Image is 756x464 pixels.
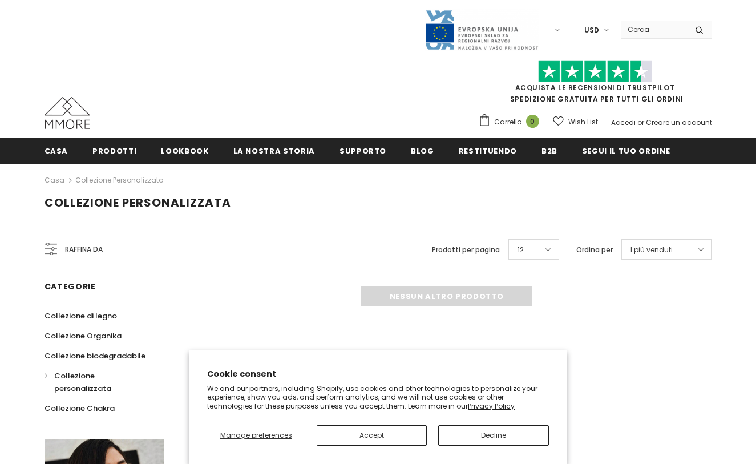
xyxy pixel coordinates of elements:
[45,195,231,211] span: Collezione personalizzata
[45,350,145,361] span: Collezione biodegradabile
[611,118,636,127] a: Accedi
[541,146,557,156] span: B2B
[646,118,712,127] a: Creare un account
[425,25,539,34] a: Javni Razpis
[541,138,557,163] a: B2B
[92,146,136,156] span: Prodotti
[317,425,427,446] button: Accept
[630,244,673,256] span: I più venduti
[438,425,549,446] button: Decline
[161,146,208,156] span: Lookbook
[339,138,386,163] a: supporto
[45,281,96,292] span: Categorie
[582,138,670,163] a: Segui il tuo ordine
[45,174,64,187] a: Casa
[568,116,598,128] span: Wish List
[45,398,115,418] a: Collezione Chakra
[207,425,305,446] button: Manage preferences
[582,146,670,156] span: Segui il tuo ordine
[45,310,117,321] span: Collezione di legno
[411,138,434,163] a: Blog
[425,9,539,51] img: Javni Razpis
[494,116,521,128] span: Carrello
[538,60,652,83] img: Fidati di Pilot Stars
[584,25,599,36] span: USD
[518,244,524,256] span: 12
[459,138,517,163] a: Restituendo
[339,146,386,156] span: supporto
[432,244,500,256] label: Prodotti per pagina
[65,243,103,256] span: Raffina da
[478,66,712,104] span: SPEDIZIONE GRATUITA PER TUTTI GLI ORDINI
[621,21,686,38] input: Search Site
[233,138,315,163] a: La nostra storia
[459,146,517,156] span: Restituendo
[54,370,111,394] span: Collezione personalizzata
[45,306,117,326] a: Collezione di legno
[92,138,136,163] a: Prodotti
[207,384,549,411] p: We and our partners, including Shopify, use cookies and other technologies to personalize your ex...
[45,330,122,341] span: Collezione Organika
[411,146,434,156] span: Blog
[45,403,115,414] span: Collezione Chakra
[45,138,68,163] a: Casa
[75,175,164,185] a: Collezione personalizzata
[220,430,292,440] span: Manage preferences
[161,138,208,163] a: Lookbook
[45,366,152,398] a: Collezione personalizzata
[478,114,545,131] a: Carrello 0
[207,368,549,380] h2: Cookie consent
[45,146,68,156] span: Casa
[637,118,644,127] span: or
[233,146,315,156] span: La nostra storia
[576,244,613,256] label: Ordina per
[526,115,539,128] span: 0
[45,326,122,346] a: Collezione Organika
[553,112,598,132] a: Wish List
[468,401,515,411] a: Privacy Policy
[45,346,145,366] a: Collezione biodegradabile
[45,97,90,129] img: Casi MMORE
[515,83,675,92] a: Acquista le recensioni di TrustPilot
